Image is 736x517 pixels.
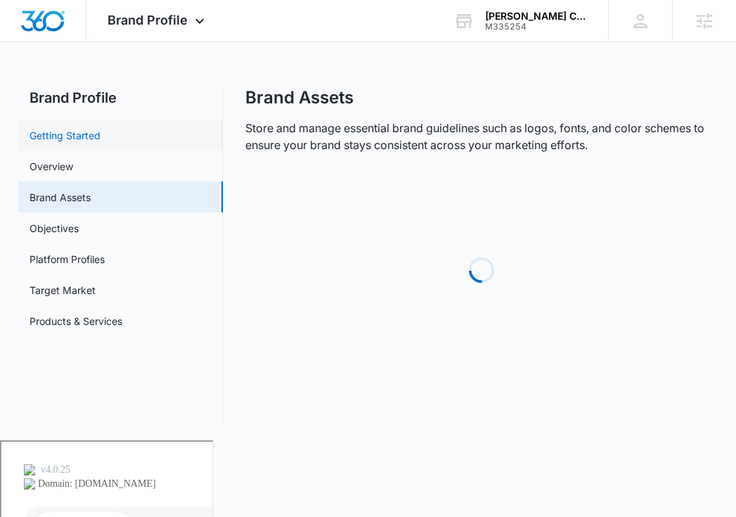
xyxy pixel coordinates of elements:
img: logo_orange.svg [22,23,34,34]
p: Store and manage essential brand guidelines such as logos, fonts, and color schemes to ensure you... [245,120,718,153]
div: account id [485,22,588,32]
h2: Brand Profile [18,87,223,108]
img: website_grey.svg [22,37,34,48]
div: account name [485,11,588,22]
a: Objectives [30,221,79,236]
div: Domain: [DOMAIN_NAME] [37,37,155,48]
a: Brand Assets [30,190,91,205]
a: Overview [30,159,73,174]
a: Platform Profiles [30,252,105,267]
div: Domain Overview [53,83,126,92]
h1: Brand Assets [245,87,354,108]
img: tab_domain_overview_orange.svg [38,82,49,93]
img: tab_keywords_by_traffic_grey.svg [140,82,151,93]
a: Getting Started [30,128,101,143]
a: Target Market [30,283,96,298]
div: Keywords by Traffic [155,83,237,92]
div: v 4.0.25 [39,23,69,34]
span: Brand Profile [108,13,188,27]
a: Products & Services [30,314,122,328]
